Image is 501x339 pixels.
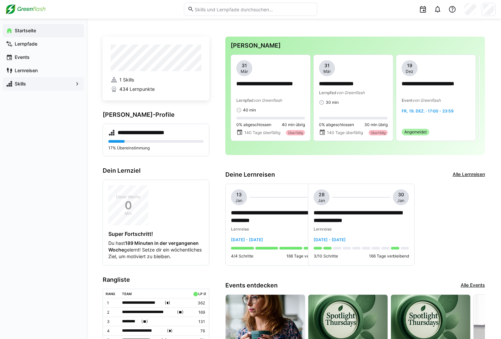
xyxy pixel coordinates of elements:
span: 30 [398,191,404,198]
span: 434 Lernpunkte [119,86,155,92]
span: 31 [242,62,247,69]
div: Überfällig [286,130,305,135]
span: Mär [323,69,331,74]
input: Skills und Lernpfade durchsuchen… [194,6,313,12]
span: 40 min [243,107,256,113]
h3: [PERSON_NAME]-Profile [103,111,209,118]
span: 140 Tage überfällig [327,130,363,135]
h3: [PERSON_NAME] [231,42,480,49]
strong: 189 Minuten in der vergangenen Woche [108,240,199,253]
span: 140 Tage überfällig [244,130,280,135]
span: Lernpfad [319,90,336,95]
p: 4 [107,328,117,334]
div: Team [122,292,132,296]
p: 166 Tage verbleibend [369,254,409,259]
a: 1 Skills [111,77,201,83]
span: 31 [324,62,330,69]
h3: Rangliste [103,276,209,283]
span: Fr, 19. Dez. · 17:00 - 23:59 [402,108,454,113]
a: ø [203,290,206,296]
span: von Greenflash [336,90,365,95]
span: Lernpfad [236,98,254,103]
span: Jan [236,198,243,203]
p: 76 [192,328,205,334]
span: Mär [241,69,248,74]
span: 0% abgeschlossen [319,122,354,127]
span: ( ) [141,318,148,325]
p: 1 [107,300,117,306]
p: 362 [192,300,205,306]
p: 17% Übereinstimmung [108,145,204,151]
span: ( ) [165,299,170,306]
p: 166 Tage verbleibend [286,254,326,259]
span: Angemeldet [404,129,427,135]
span: Jan [318,198,325,203]
span: 1 Skills [119,77,134,83]
span: Jan [398,198,405,203]
p: 4/4 Schritte [231,254,253,259]
p: 3 [107,319,117,324]
span: 28 [319,191,325,198]
span: [DATE] - [DATE] [231,237,263,242]
span: von Greenflash [254,98,282,103]
span: 19 [407,62,412,69]
h3: Deine Lernreisen [225,171,275,178]
a: Alle Events [461,282,485,289]
span: Dez [406,69,414,74]
span: 30 min übrig [364,122,388,127]
span: von Greenflash [412,98,441,103]
h3: Dein Lernziel [103,167,209,174]
span: Lernreise [314,227,332,232]
span: 40 min übrig [282,122,305,127]
span: [DATE] - [DATE] [314,237,346,242]
span: ( ) [177,309,184,316]
span: ( ) [167,327,173,334]
p: 3/10 Schritte [314,254,338,259]
h4: Super Fortschritt! [108,231,204,237]
div: Rang [106,292,115,296]
div: Überfällig [369,130,388,135]
p: 169 [192,310,205,315]
a: Alle Lernreisen [453,171,485,178]
span: Lernreise [231,227,249,232]
span: 0% abgeschlossen [236,122,271,127]
p: 131 [192,319,205,324]
p: 2 [107,310,117,315]
span: Event [402,98,412,103]
span: 13 [236,191,242,198]
div: LP [198,292,202,296]
h3: Events entdecken [225,282,278,289]
p: Du hast gelernt! Setze dir ein wöchentliches Ziel, um motiviert zu bleiben. [108,240,204,260]
span: 30 min [326,100,339,105]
